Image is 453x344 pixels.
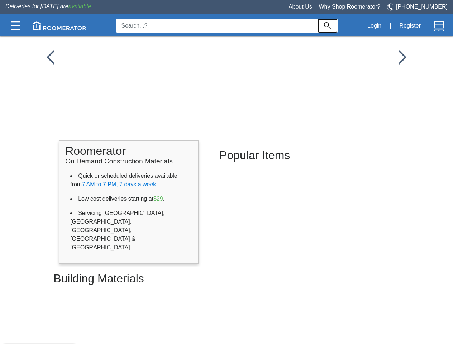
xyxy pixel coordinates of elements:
[312,6,319,9] span: •
[82,181,158,187] span: 7 AM to 7 PM, 7 days a week.
[68,3,91,9] span: available
[385,18,395,34] div: |
[70,206,187,255] li: Servicing [GEOGRAPHIC_DATA], [GEOGRAPHIC_DATA], [GEOGRAPHIC_DATA], [GEOGRAPHIC_DATA] & [GEOGRAPHI...
[396,4,448,10] a: [PHONE_NUMBER]
[319,4,381,10] a: Why Shop Roomerator?
[380,6,387,9] span: •
[53,267,400,291] h2: Building Materials
[153,196,163,202] span: $29
[11,21,20,30] img: Categories.svg
[47,50,54,64] img: /app/images/Buttons/favicon.jpg
[5,3,91,9] span: Deliveries for [DATE] are
[399,50,406,64] img: /app/images/Buttons/favicon.jpg
[363,18,385,33] button: Login
[289,4,312,10] a: About Us
[219,143,373,167] h2: Popular Items
[65,141,187,167] h1: Roomerator
[70,169,187,192] li: Quick or scheduled deliveries available from
[70,192,187,206] li: Low cost deliveries starting at .
[387,3,396,11] img: Telephone.svg
[116,19,318,33] input: Search...?
[33,21,86,30] img: roomerator-logo.svg
[434,20,444,31] img: Cart.svg
[395,18,425,33] button: Register
[65,154,173,165] span: On Demand Construction Materials
[324,22,331,29] img: Search_Icon.svg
